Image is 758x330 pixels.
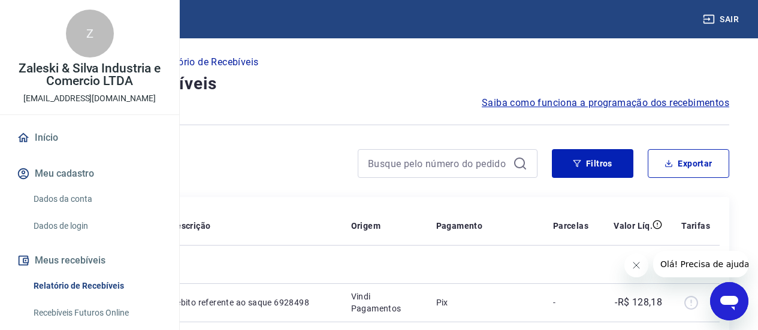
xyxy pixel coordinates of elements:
[29,214,165,238] a: Dados de login
[553,220,588,232] p: Parcelas
[553,296,588,308] p: -
[700,8,744,31] button: Sair
[681,220,710,232] p: Tarifas
[7,8,101,18] span: Olá! Precisa de ajuda?
[14,125,165,151] a: Início
[436,296,534,308] p: Pix
[155,55,258,69] p: Relatório de Recebíveis
[29,274,165,298] a: Relatório de Recebíveis
[436,220,483,232] p: Pagamento
[648,149,729,178] button: Exportar
[14,247,165,274] button: Meus recebíveis
[351,220,380,232] p: Origem
[368,155,508,172] input: Busque pelo número do pedido
[624,253,648,277] iframe: Fechar mensagem
[710,282,748,320] iframe: Botão para abrir a janela de mensagens
[552,149,633,178] button: Filtros
[171,220,211,232] p: Descrição
[351,290,417,314] p: Vindi Pagamentos
[23,92,156,105] p: [EMAIL_ADDRESS][DOMAIN_NAME]
[29,187,165,211] a: Dados da conta
[614,220,653,232] p: Valor Líq.
[66,10,114,57] div: Z
[615,295,662,310] p: -R$ 128,18
[171,296,332,308] p: Débito referente ao saque 6928498
[10,62,170,87] p: Zaleski & Silva Industria e Comercio LTDA
[14,161,165,187] button: Meu cadastro
[29,72,729,96] h4: Relatório de Recebíveis
[653,251,748,277] iframe: Mensagem da empresa
[482,96,729,110] a: Saiba como funciona a programação dos recebimentos
[29,301,165,325] a: Recebíveis Futuros Online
